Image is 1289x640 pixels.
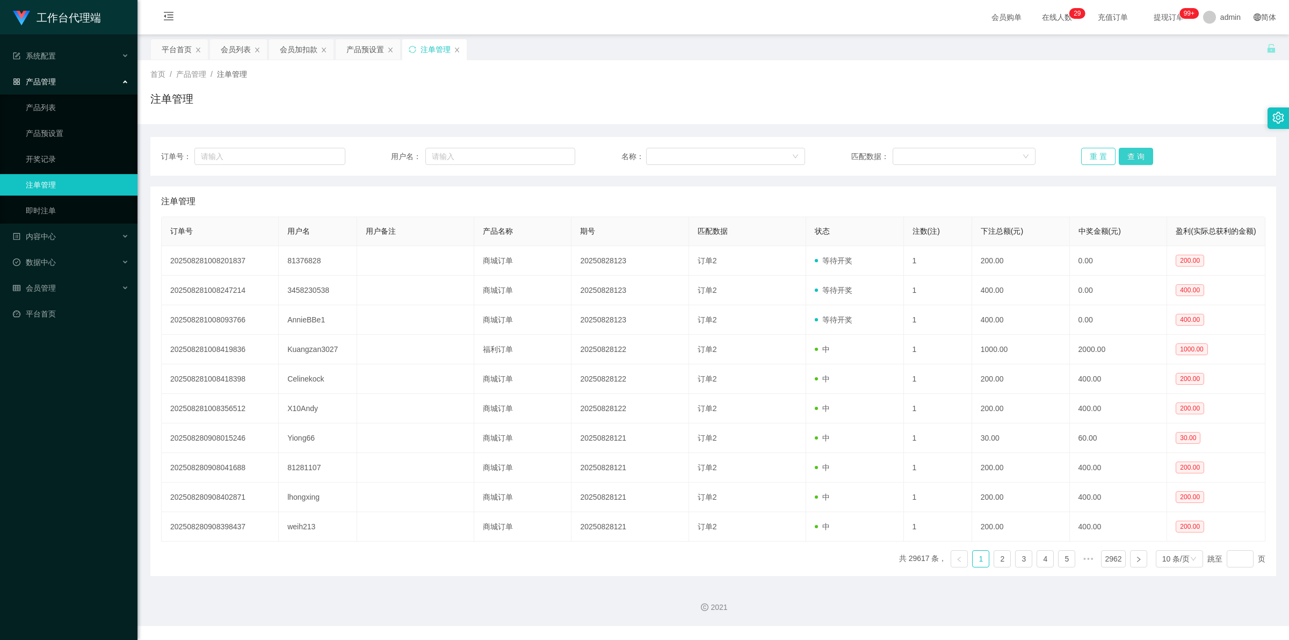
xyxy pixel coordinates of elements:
[483,227,513,235] span: 产品名称
[26,200,129,221] a: 即时注单
[1119,148,1153,165] button: 查 询
[904,276,972,305] td: 1
[366,227,396,235] span: 用户备注
[904,423,972,453] td: 1
[1069,8,1085,19] sup: 29
[972,423,1070,453] td: 30.00
[571,364,689,394] td: 20250828122
[904,335,972,364] td: 1
[279,394,357,423] td: X10Andy
[571,335,689,364] td: 20250828122
[1176,462,1204,473] span: 200.00
[815,522,830,531] span: 中
[851,151,893,162] span: 匹配数据：
[815,227,830,235] span: 状态
[972,512,1070,542] td: 200.00
[972,364,1070,394] td: 200.00
[1176,402,1204,414] span: 200.00
[13,13,101,21] a: 工作台代理端
[474,512,572,542] td: 商城订单
[37,1,101,35] h1: 工作台代理端
[279,276,357,305] td: 3458230538
[571,512,689,542] td: 20250828121
[1080,550,1097,567] span: •••
[13,78,20,85] i: 图标: appstore-o
[1070,512,1168,542] td: 400.00
[698,256,717,265] span: 订单2
[1130,550,1147,567] li: 下一页
[1272,112,1284,124] i: 图标: setting
[176,70,206,78] span: 产品管理
[474,305,572,335] td: 商城订单
[1135,556,1142,563] i: 图标: right
[1070,423,1168,453] td: 60.00
[1037,13,1077,21] span: 在线人数
[162,364,279,394] td: 202508281008418398
[162,423,279,453] td: 202508280908015246
[1101,550,1125,567] li: 2962
[1070,246,1168,276] td: 0.00
[13,258,20,266] i: 图标: check-circle-o
[162,305,279,335] td: 202508281008093766
[571,453,689,483] td: 20250828121
[1176,314,1204,326] span: 400.00
[1179,8,1199,19] sup: 991
[387,47,394,53] i: 图标: close
[1070,483,1168,512] td: 400.00
[1080,550,1097,567] li: 向后 5 页
[698,375,717,383] span: 订单2
[1058,550,1075,567] li: 5
[321,47,327,53] i: 图标: close
[815,493,830,501] span: 中
[904,246,972,276] td: 1
[1059,551,1075,567] a: 5
[580,227,595,235] span: 期号
[170,70,172,78] span: /
[1074,8,1077,19] p: 2
[815,256,852,265] span: 等待开奖
[421,39,451,60] div: 注单管理
[1070,364,1168,394] td: 400.00
[698,345,717,354] span: 订单2
[972,550,989,567] li: 1
[899,550,947,567] li: 共 29617 条，
[13,258,56,267] span: 数据中心
[1081,148,1116,165] button: 重 置
[279,305,357,335] td: AnnieBBe1
[698,463,717,472] span: 订单2
[1254,13,1261,21] i: 图标: global
[150,1,187,35] i: 图标: menu-fold
[571,483,689,512] td: 20250828121
[161,151,194,162] span: 订单号：
[279,512,357,542] td: weih213
[162,246,279,276] td: 202508281008201837
[904,394,972,423] td: 1
[571,394,689,423] td: 20250828122
[973,551,989,567] a: 1
[161,195,195,208] span: 注单管理
[279,335,357,364] td: Kuangzan3027
[951,550,968,567] li: 上一页
[474,483,572,512] td: 商城订单
[701,603,708,611] i: 图标: copyright
[698,493,717,501] span: 订单2
[1015,550,1032,567] li: 3
[279,453,357,483] td: 81281107
[972,483,1070,512] td: 200.00
[162,335,279,364] td: 202508281008419836
[972,276,1070,305] td: 400.00
[195,47,201,53] i: 图标: close
[1023,153,1029,161] i: 图标: down
[474,335,572,364] td: 福利订单
[13,284,20,292] i: 图标: table
[904,305,972,335] td: 1
[1148,13,1189,21] span: 提现订单
[13,52,20,60] i: 图标: form
[409,46,416,53] i: 图标: sync
[972,394,1070,423] td: 200.00
[1162,551,1190,567] div: 10 条/页
[972,453,1070,483] td: 200.00
[792,153,799,161] i: 图标: down
[474,246,572,276] td: 商城订单
[162,453,279,483] td: 202508280908041688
